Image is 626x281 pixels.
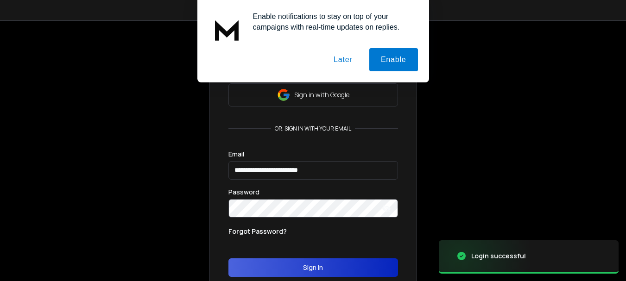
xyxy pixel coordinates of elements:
button: Sign in with Google [228,83,398,106]
label: Email [228,151,244,157]
p: Sign in with Google [294,90,349,100]
label: Password [228,189,259,195]
div: Enable notifications to stay on top of your campaigns with real-time updates on replies. [246,11,418,32]
button: Enable [369,48,418,71]
button: Sign In [228,258,398,277]
p: Forgot Password? [228,227,287,236]
div: Login successful [471,251,526,261]
button: Later [322,48,364,71]
p: or, sign in with your email [271,125,355,132]
img: notification icon [209,11,246,48]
